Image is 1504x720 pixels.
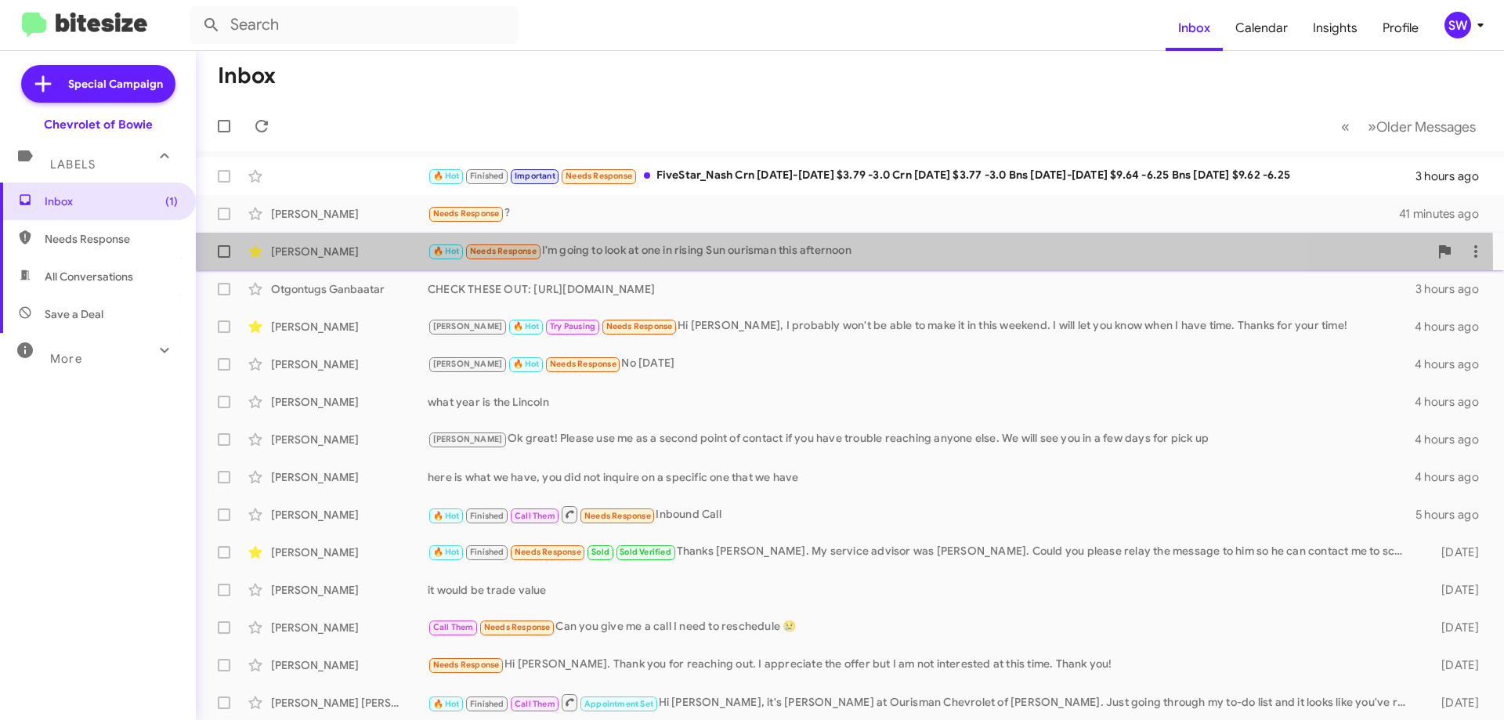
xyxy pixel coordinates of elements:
span: 🔥 Hot [433,699,460,709]
div: CHECK THESE OUT: [URL][DOMAIN_NAME] [428,281,1415,297]
span: All Conversations [45,269,133,284]
div: here is what we have, you did not inquire on a specific one that we have [428,469,1415,485]
div: Hi [PERSON_NAME], I probably won't be able to make it in this weekend. I will let you know when I... [428,317,1415,335]
span: 🔥 Hot [433,246,460,256]
span: Important [515,171,555,181]
div: [DATE] [1416,695,1491,711]
a: Calendar [1223,5,1300,51]
span: 🔥 Hot [433,511,460,521]
div: [DATE] [1416,620,1491,635]
div: Ok great! Please use me as a second point of contact if you have trouble reaching anyone else. We... [428,430,1415,448]
span: Save a Deal [45,306,103,322]
span: Labels [50,157,96,172]
span: [PERSON_NAME] [433,434,503,444]
div: ? [428,204,1399,223]
span: 🔥 Hot [513,359,540,369]
span: Needs Response [433,660,500,670]
span: Needs Response [484,622,551,632]
div: 3 hours ago [1415,168,1491,184]
span: Needs Response [470,246,537,256]
a: Special Campaign [21,65,175,103]
span: Needs Response [566,171,632,181]
div: [PERSON_NAME] [PERSON_NAME] [271,695,428,711]
span: [PERSON_NAME] [433,359,503,369]
span: Call Them [515,699,555,709]
div: Inbound Call [428,505,1415,524]
span: 🔥 Hot [513,321,540,331]
h1: Inbox [218,63,276,89]
span: 🔥 Hot [433,547,460,557]
div: I'm going to look at one in rising Sun ourisman this afternoon [428,242,1429,260]
span: « [1341,117,1350,136]
div: SW [1444,12,1471,38]
button: Next [1358,110,1485,143]
button: Previous [1332,110,1359,143]
span: Finished [470,547,504,557]
span: Needs Response [515,547,581,557]
div: 4 hours ago [1415,394,1491,410]
div: Can you give me a call I need to reschedule 😢 [428,618,1416,636]
span: Sold Verified [620,547,671,557]
span: Needs Response [606,321,673,331]
a: Inbox [1166,5,1223,51]
span: 🔥 Hot [433,171,460,181]
span: Needs Response [45,231,178,247]
div: 4 hours ago [1415,469,1491,485]
span: Call Them [433,622,474,632]
div: [PERSON_NAME] [271,582,428,598]
div: [PERSON_NAME] [271,319,428,335]
span: Call Them [515,511,555,521]
div: [PERSON_NAME] [271,545,428,560]
span: Older Messages [1376,118,1476,136]
span: Needs Response [550,359,616,369]
div: [PERSON_NAME] [271,469,428,485]
div: 3 hours ago [1415,281,1491,297]
div: what year is the Lincoln [428,394,1415,410]
div: 4 hours ago [1415,356,1491,372]
div: No [DATE] [428,355,1415,373]
div: [PERSON_NAME] [271,394,428,410]
span: Inbox [45,194,178,209]
span: Sold [591,547,609,557]
span: Needs Response [433,208,500,219]
div: 5 hours ago [1415,507,1491,523]
span: Needs Response [584,511,651,521]
span: » [1368,117,1376,136]
div: Hi [PERSON_NAME], it's [PERSON_NAME] at Ourisman Chevrolet of [PERSON_NAME]. Just going through m... [428,693,1416,712]
span: More [50,352,82,366]
div: [PERSON_NAME] [271,620,428,635]
div: 41 minutes ago [1399,206,1491,222]
div: [PERSON_NAME] [271,206,428,222]
nav: Page navigation example [1332,110,1485,143]
div: Hi [PERSON_NAME]. Thank you for reaching out. I appreciate the offer but I am not interested at t... [428,656,1416,674]
span: Finished [470,511,504,521]
button: SW [1431,12,1487,38]
div: [PERSON_NAME] [271,244,428,259]
div: [DATE] [1416,545,1491,560]
a: Profile [1370,5,1431,51]
span: Special Campaign [68,76,163,92]
div: Otgontugs Ganbaatar [271,281,428,297]
div: [PERSON_NAME] [271,432,428,447]
div: FiveStar_Nash Crn [DATE]-[DATE] $3.79 -3.0 Crn [DATE] $3.77 -3.0 Bns [DATE]-[DATE] $9.64 -6.25 Bn... [428,167,1415,185]
span: Finished [470,171,504,181]
div: 4 hours ago [1415,319,1491,335]
div: [DATE] [1416,582,1491,598]
input: Search [190,6,519,44]
span: Try Pausing [550,321,595,331]
div: [PERSON_NAME] [271,507,428,523]
span: (1) [165,194,178,209]
span: [PERSON_NAME] [433,321,503,331]
a: Insights [1300,5,1370,51]
div: [DATE] [1416,657,1491,673]
span: Appointment Set [584,699,653,709]
div: Thanks [PERSON_NAME]. My service advisor was [PERSON_NAME]. Could you please relay the message to... [428,543,1416,561]
span: Finished [470,699,504,709]
div: Chevrolet of Bowie [44,117,153,132]
div: [PERSON_NAME] [271,356,428,372]
div: it would be trade value [428,582,1416,598]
